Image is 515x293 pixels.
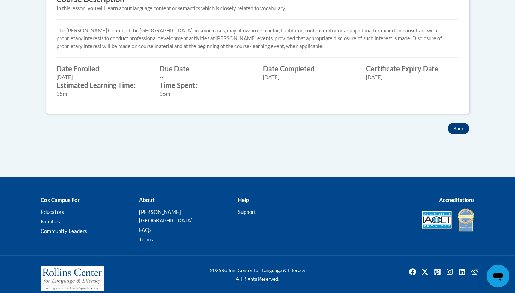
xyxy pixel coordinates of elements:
div: Rollins Center for Language & Literacy All Rights Reserved. [184,266,332,283]
label: Date Completed [263,65,356,72]
b: About [139,197,155,203]
div: [DATE] [263,73,356,81]
a: [PERSON_NAME][GEOGRAPHIC_DATA] [139,209,193,223]
img: Pinterest icon [432,266,443,277]
span: 2025 [210,267,221,273]
img: Facebook icon [407,266,418,277]
label: Due Date [160,65,252,72]
a: Educators [41,209,64,215]
a: Linkedin [456,266,468,277]
a: Facebook Group [469,266,480,277]
a: Terms [139,236,153,243]
a: Support [238,209,256,215]
img: Instagram icon [444,266,455,277]
a: FAQs [139,227,152,233]
div: [DATE] [366,73,459,81]
div: 35m [56,90,149,98]
a: Facebook [407,266,418,277]
label: Certificate Expiry Date [366,65,459,72]
a: Pinterest [432,266,443,277]
p: The [PERSON_NAME] Center, of the [GEOGRAPHIC_DATA], in some cases, may allow an instructor, facil... [56,27,459,50]
div: 36m [160,90,252,98]
label: Time Spent: [160,81,252,89]
div: In this lesson, you will learn about language content or semantics which is closely related to vo... [56,5,459,12]
b: Accreditations [439,197,475,203]
div: -- [160,73,252,81]
button: Back [448,123,469,134]
iframe: Button to launch messaging window [487,265,509,287]
img: Accredited IACET® Provider [422,211,452,229]
a: Families [41,218,60,225]
img: Rollins Center for Language & Literacy - A Program of the Atlanta Speech School [41,266,104,291]
img: Twitter icon [419,266,431,277]
img: LinkedIn icon [456,266,468,277]
img: IDA® Accredited [457,208,475,232]
b: Help [238,197,249,203]
a: Twitter [419,266,431,277]
label: Date Enrolled [56,65,149,72]
div: [DATE] [56,73,149,81]
label: Estimated Learning Time: [56,81,149,89]
b: Cox Campus For [41,197,80,203]
a: Instagram [444,266,455,277]
img: Facebook group icon [469,266,480,277]
a: Community Leaders [41,228,87,234]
